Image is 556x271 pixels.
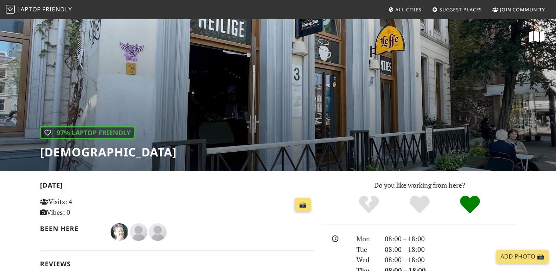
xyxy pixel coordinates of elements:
div: 08:00 – 18:00 [380,254,521,265]
div: Yes [394,195,445,215]
div: Definitely! [445,195,495,215]
p: Do you like working from here? [323,180,516,191]
a: Add Photo 📸 [496,250,549,264]
h2: Been here [40,225,102,232]
span: Friendly [42,5,72,13]
span: Laptop [17,5,41,13]
a: Join Community [489,3,548,16]
h1: [DEMOGRAPHIC_DATA] [40,145,177,159]
a: LaptopFriendly LaptopFriendly [6,3,72,16]
div: 08:00 – 18:00 [380,244,521,255]
div: Wed [352,254,380,265]
h2: Reviews [40,260,314,268]
img: blank-535327c66bd565773addf3077783bbfce4b00ec00e9fd257753287c682c7fa38.png [149,223,166,241]
div: No [344,195,394,215]
img: blank-535327c66bd565773addf3077783bbfce4b00ec00e9fd257753287c682c7fa38.png [130,223,147,241]
div: 08:00 – 18:00 [380,234,521,244]
span: linda haak [130,227,149,236]
div: Tue [352,244,380,255]
span: Suggest Places [440,6,482,13]
img: 4493-natasja.jpg [111,223,128,241]
span: Natasja Streefkerk [111,227,130,236]
h2: [DATE] [40,181,314,192]
span: All Cities [395,6,422,13]
p: Visits: 4 Vibes: 0 [40,196,126,218]
a: All Cities [385,3,424,16]
a: 📸 [295,198,311,212]
a: Suggest Places [429,3,485,16]
div: Mon [352,234,380,244]
div: | 97% Laptop Friendly [40,126,135,139]
span: Marius Landsbergen [149,227,166,236]
img: LaptopFriendly [6,5,15,14]
span: Join Community [500,6,545,13]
